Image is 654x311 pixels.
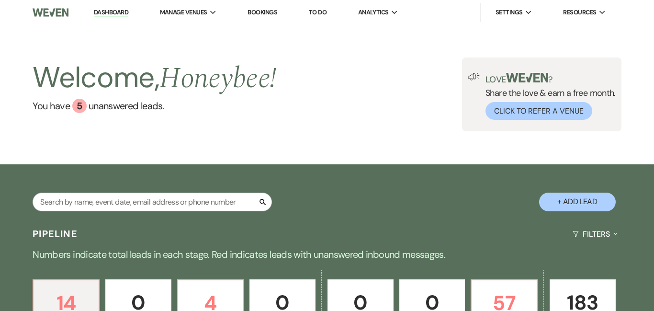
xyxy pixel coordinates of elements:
[480,73,616,120] div: Share the love & earn a free month.
[159,57,276,101] span: Honeybee !
[468,73,480,81] img: loud-speaker-illustration.svg
[485,73,616,84] p: Love ?
[539,193,616,211] button: + Add Lead
[248,8,277,16] a: Bookings
[358,8,389,17] span: Analytics
[563,8,596,17] span: Resources
[33,227,78,241] h3: Pipeline
[33,2,68,23] img: Weven Logo
[309,8,327,16] a: To Do
[506,73,549,82] img: weven-logo-green.svg
[72,99,87,113] div: 5
[94,8,128,17] a: Dashboard
[496,8,523,17] span: Settings
[160,8,207,17] span: Manage Venues
[569,221,621,247] button: Filters
[33,58,276,99] h2: Welcome,
[33,99,276,113] a: You have 5 unanswered leads.
[33,193,272,211] input: Search by name, event date, email address or phone number
[485,102,592,120] button: Click to Refer a Venue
